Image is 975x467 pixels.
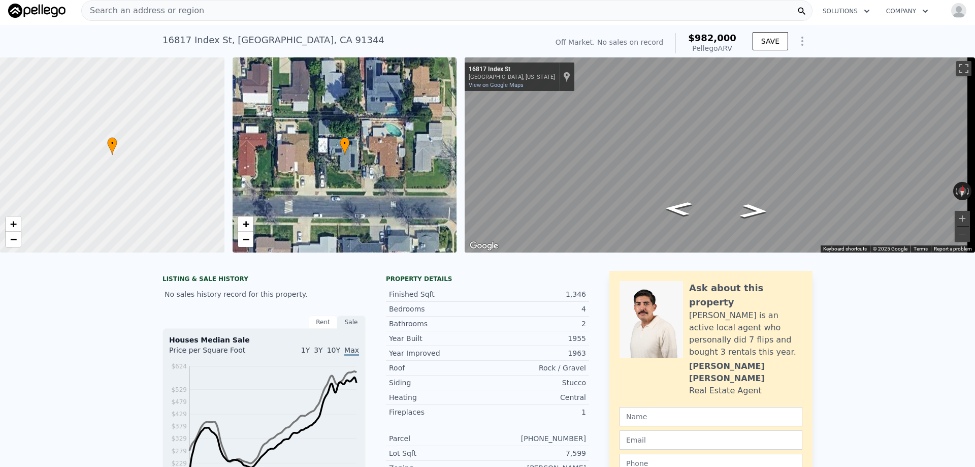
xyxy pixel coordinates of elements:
span: − [10,233,17,245]
button: Reset the view [958,181,967,200]
span: 10Y [327,346,340,354]
button: Zoom in [955,211,970,226]
button: Solutions [815,2,878,20]
div: Finished Sqft [389,289,487,299]
div: Houses Median Sale [169,335,359,345]
img: Pellego [8,4,66,18]
tspan: $379 [171,423,187,430]
div: • [107,137,117,155]
tspan: $329 [171,435,187,442]
a: Zoom in [238,216,253,232]
div: Rent [309,316,337,329]
tspan: $429 [171,411,187,418]
div: Rock / Gravel [487,363,586,373]
div: 16817 Index St , [GEOGRAPHIC_DATA] , CA 91344 [162,33,384,47]
div: Pellego ARV [688,43,736,53]
button: SAVE [753,32,788,50]
div: 1963 [487,348,586,358]
div: Heating [389,392,487,402]
div: [PERSON_NAME] is an active local agent who personally did 7 flips and bought 3 rentals this year. [689,309,802,358]
span: Max [344,346,359,356]
div: 1 [487,407,586,417]
span: − [242,233,249,245]
button: Show Options [792,31,812,51]
path: Go West, Index St [653,198,704,219]
button: Toggle fullscreen view [956,61,971,76]
span: 1Y [301,346,310,354]
div: Year Improved [389,348,487,358]
div: Central [487,392,586,402]
a: Report a problem [934,246,972,252]
span: Search an address or region [82,5,204,17]
div: Roof [389,363,487,373]
a: Zoom out [6,232,21,247]
div: Parcel [389,433,487,444]
div: Bathrooms [389,319,487,329]
tspan: $279 [171,448,187,455]
span: • [107,139,117,148]
tspan: $624 [171,363,187,370]
a: View on Google Maps [469,82,524,88]
div: Lot Sqft [389,448,487,458]
span: + [242,217,249,230]
div: LISTING & SALE HISTORY [162,275,366,285]
button: Zoom out [955,227,970,242]
span: © 2025 Google [873,246,907,252]
a: Zoom in [6,216,21,232]
button: Company [878,2,936,20]
span: + [10,217,17,230]
tspan: $529 [171,386,187,393]
span: • [340,139,350,148]
div: 7,599 [487,448,586,458]
div: 4 [487,304,586,314]
input: Name [620,407,802,426]
div: Bedrooms [389,304,487,314]
a: Show location on map [563,71,570,82]
div: Off Market. No sales on record [556,37,663,47]
a: Terms (opens in new tab) [914,246,928,252]
div: Real Estate Agent [689,385,762,397]
div: [GEOGRAPHIC_DATA], [US_STATE] [469,74,555,80]
span: $982,000 [688,33,736,43]
div: [PERSON_NAME] [PERSON_NAME] [689,360,802,385]
tspan: $229 [171,460,187,467]
div: Stucco [487,378,586,388]
div: Street View [465,57,975,253]
img: Google [467,239,501,253]
a: Open this area in Google Maps (opens a new window) [467,239,501,253]
button: Rotate counterclockwise [953,182,959,200]
div: 16817 Index St [469,66,555,74]
path: Go East, Index St [728,201,780,222]
div: Map [465,57,975,253]
div: Ask about this property [689,281,802,309]
tspan: $479 [171,398,187,406]
div: Sale [337,316,366,329]
div: • [340,137,350,155]
button: Rotate clockwise [966,182,972,200]
div: Siding [389,378,487,388]
a: Zoom out [238,232,253,247]
span: 3Y [314,346,322,354]
div: Year Built [389,333,487,344]
div: Property details [386,275,589,283]
div: No sales history record for this property. [162,285,366,303]
div: [PHONE_NUMBER] [487,433,586,444]
img: avatar [951,3,967,19]
button: Keyboard shortcuts [823,245,867,253]
div: 1,346 [487,289,586,299]
input: Email [620,430,802,450]
div: 2 [487,319,586,329]
div: Price per Square Foot [169,345,264,361]
div: Fireplaces [389,407,487,417]
div: 1955 [487,333,586,344]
